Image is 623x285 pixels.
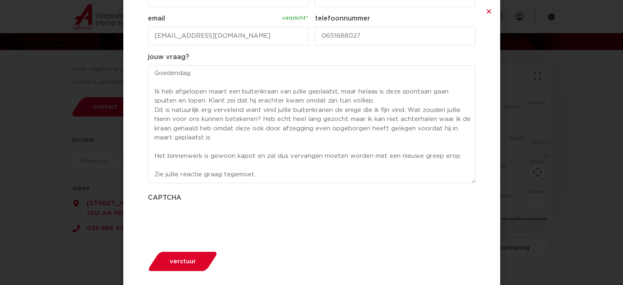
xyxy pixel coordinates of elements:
[315,27,476,46] input: telefoonnummer
[486,8,492,14] a: Close
[148,52,476,62] label: jouw vraag?
[145,251,220,272] button: verstuur
[315,14,476,23] label: telefoonnummer
[148,27,308,46] input: email
[281,14,308,23] span: verplicht*
[170,258,196,264] span: verstuur
[148,206,272,238] iframe: reCAPTCHA
[148,14,308,23] label: email
[148,193,476,203] label: CAPTCHA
